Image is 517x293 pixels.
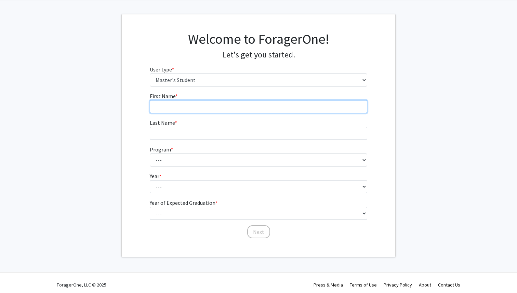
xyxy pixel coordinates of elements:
[150,172,161,180] label: Year
[150,50,368,60] h4: Let's get you started.
[5,262,29,288] iframe: Chat
[150,199,217,207] label: Year of Expected Graduation
[150,93,175,99] span: First Name
[150,119,175,126] span: Last Name
[419,282,431,288] a: About
[384,282,412,288] a: Privacy Policy
[150,31,368,47] h1: Welcome to ForagerOne!
[150,145,173,154] label: Program
[350,282,377,288] a: Terms of Use
[438,282,460,288] a: Contact Us
[314,282,343,288] a: Press & Media
[150,65,174,74] label: User type
[247,225,270,238] button: Next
